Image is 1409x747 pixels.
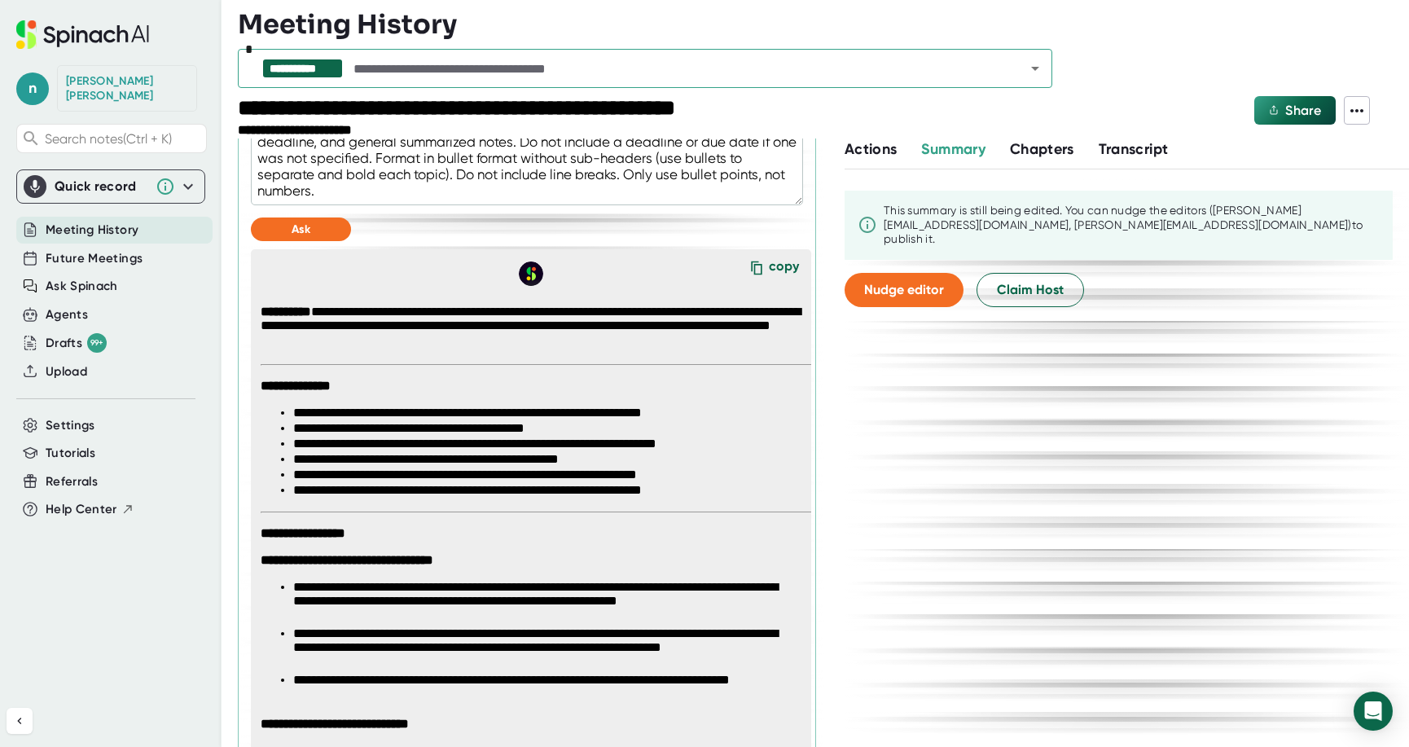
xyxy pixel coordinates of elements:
button: Ask Spinach [46,277,118,296]
span: Nudge editor [864,282,944,297]
button: Upload [46,363,87,381]
button: Claim Host [977,273,1084,307]
button: Tutorials [46,444,95,463]
button: Meeting History [46,221,138,239]
button: Nudge editor [845,273,963,307]
span: Summary [921,140,985,158]
span: Share [1285,103,1321,118]
button: Actions [845,138,897,160]
span: Claim Host [997,280,1064,300]
span: Chapters [1010,140,1074,158]
span: Help Center [46,500,117,519]
div: Quick record [55,178,147,195]
button: Open [1024,57,1047,80]
button: Share [1254,96,1336,125]
div: 99+ [87,333,107,353]
button: Transcript [1099,138,1169,160]
span: Ask [292,222,310,236]
button: Settings [46,416,95,435]
div: Nicole Kelly [66,74,188,103]
button: Collapse sidebar [7,708,33,734]
div: Drafts [46,333,107,353]
button: Help Center [46,500,134,519]
button: Summary [921,138,985,160]
h3: Meeting History [238,9,457,40]
div: This summary is still being edited. You can nudge the editor s ([PERSON_NAME][EMAIL_ADDRESS][DOMA... [884,204,1380,247]
button: Referrals [46,472,98,491]
button: Ask [251,218,351,241]
div: Open Intercom Messenger [1354,692,1393,731]
button: Chapters [1010,138,1074,160]
button: Drafts 99+ [46,333,107,353]
div: Quick record [24,170,198,203]
span: Search notes (Ctrl + K) [45,131,202,147]
span: n [16,73,49,105]
span: Transcript [1099,140,1169,158]
div: copy [769,258,799,280]
button: Agents [46,305,88,324]
button: Future Meetings [46,249,143,268]
span: Actions [845,140,897,158]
